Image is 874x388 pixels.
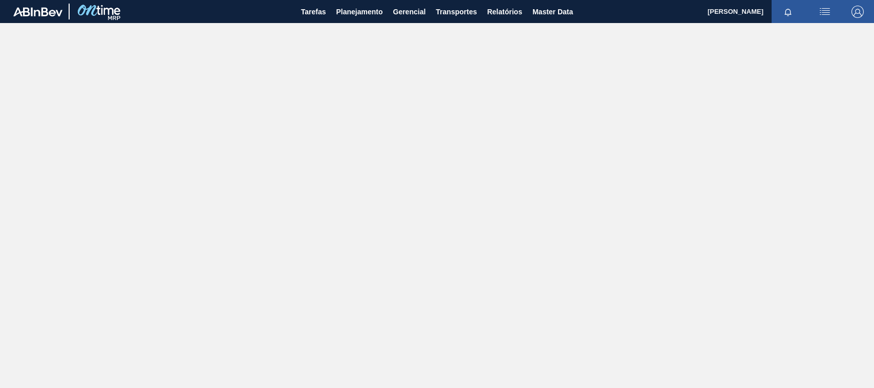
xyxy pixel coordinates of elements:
[819,6,831,18] img: userActions
[436,6,477,18] span: Transportes
[336,6,382,18] span: Planejamento
[487,6,522,18] span: Relatórios
[301,6,326,18] span: Tarefas
[393,6,426,18] span: Gerencial
[13,7,62,16] img: TNhmsLtSVTkK8tSr43FrP2fwEKptu5GPRR3wAAAABJRU5ErkJggg==
[772,5,804,19] button: Notificações
[851,6,864,18] img: Logout
[532,6,573,18] span: Master Data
